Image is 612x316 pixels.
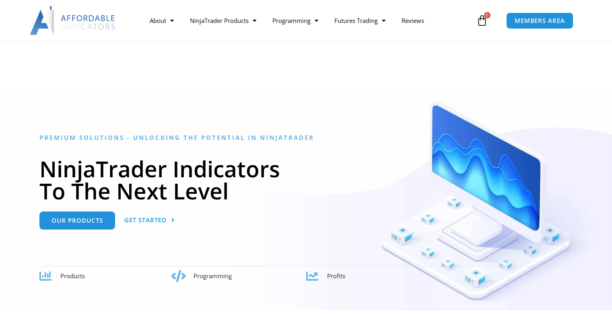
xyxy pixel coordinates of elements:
[52,218,103,224] span: Our Products
[464,9,500,32] a: 0
[484,12,490,18] span: 0
[142,11,182,30] a: About
[194,272,232,280] span: Programming
[506,12,573,29] a: MEMBERS AREA
[515,18,565,24] span: MEMBERS AREA
[124,211,175,230] a: Get Started
[264,11,326,30] a: Programming
[39,134,573,142] h6: Premium Solutions - Unlocking the Potential in NinjaTrader
[142,11,474,30] nav: Menu
[326,11,394,30] a: Futures Trading
[39,211,115,230] a: Our Products
[327,272,345,280] span: Profits
[60,272,85,280] span: Products
[182,11,264,30] a: NinjaTrader Products
[394,11,432,30] a: Reviews
[124,217,167,223] span: Get Started
[39,158,573,202] h1: NinjaTrader Indicators To The Next Level
[30,6,116,35] img: LogoAI | Affordable Indicators – NinjaTrader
